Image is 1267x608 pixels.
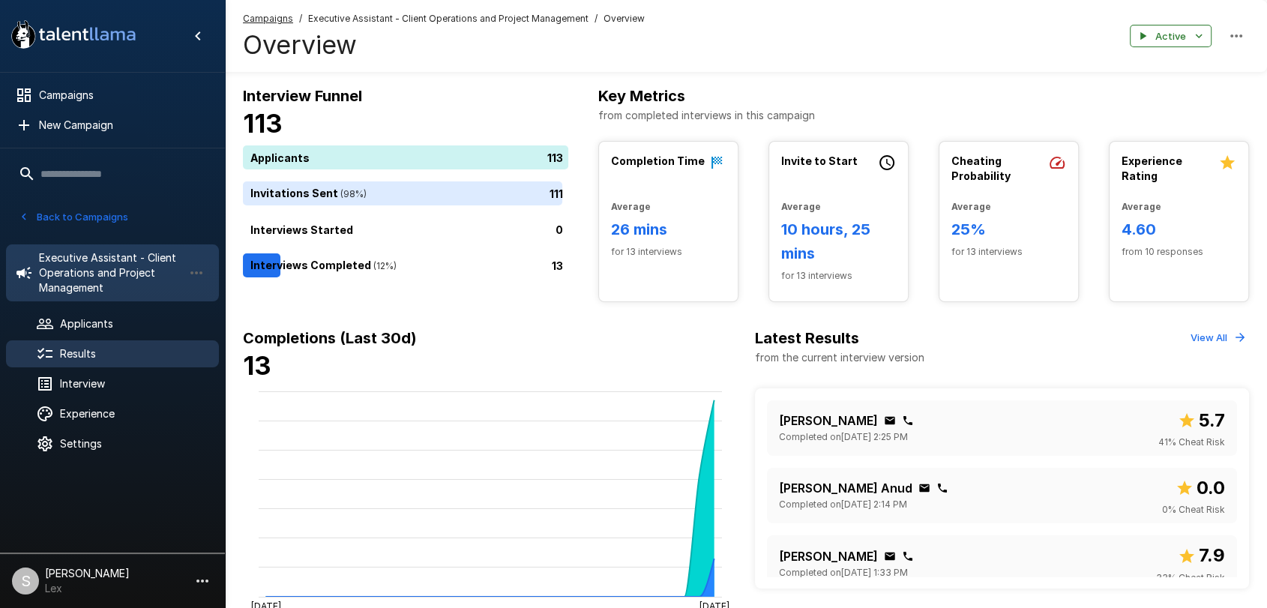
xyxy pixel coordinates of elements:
span: Overall score out of 10 [1178,541,1225,570]
span: for 13 interviews [781,268,896,283]
span: Overall score out of 10 [1178,406,1225,435]
h6: 25% [951,217,1066,241]
div: Click to copy [884,415,896,427]
b: Interview Funnel [243,87,362,105]
button: View All [1187,326,1249,349]
b: 113 [243,108,283,139]
div: Click to copy [884,550,896,562]
h6: 4.60 [1122,217,1236,241]
div: Click to copy [936,482,948,494]
div: Click to copy [902,550,914,562]
p: 0 [556,222,563,238]
h6: 10 hours, 25 mins [781,217,896,265]
span: / [595,11,598,26]
b: Completion Time [611,154,705,167]
b: 0.0 [1197,477,1225,499]
span: Completed on [DATE] 2:25 PM [779,430,908,445]
b: Cheating Probability [951,154,1011,182]
b: Average [951,201,991,212]
p: [PERSON_NAME] [779,547,878,565]
b: Average [611,201,651,212]
b: Completions (Last 30d) [243,329,417,347]
b: 7.9 [1199,544,1225,566]
span: 33 % Cheat Risk [1156,571,1225,586]
b: Key Metrics [598,87,685,105]
b: Average [1122,201,1161,212]
p: [PERSON_NAME] Anud [779,479,912,497]
span: Completed on [DATE] 2:14 PM [779,497,907,512]
div: Click to copy [918,482,930,494]
p: [PERSON_NAME] [779,412,878,430]
span: Overview [604,11,645,26]
h6: 26 mins [611,217,726,241]
span: 41 % Cheat Risk [1158,435,1225,450]
p: from completed interviews in this campaign [598,108,1249,123]
b: 5.7 [1199,409,1225,431]
u: Campaigns [243,13,293,24]
b: Average [781,201,821,212]
p: 13 [552,258,563,274]
b: Latest Results [755,329,859,347]
b: Invite to Start [781,154,858,167]
h4: Overview [243,29,645,61]
span: Completed on [DATE] 1:33 PM [779,565,908,580]
span: Overall score out of 10 [1176,474,1225,502]
div: Click to copy [902,415,914,427]
b: 13 [243,350,271,381]
button: Active [1130,25,1212,48]
span: from 10 responses [1122,244,1236,259]
p: 111 [550,186,563,202]
p: from the current interview version [755,350,924,365]
b: Experience Rating [1122,154,1182,182]
span: Executive Assistant - Client Operations and Project Management [308,11,589,26]
span: for 13 interviews [951,244,1066,259]
span: for 13 interviews [611,244,726,259]
p: 113 [547,150,563,166]
span: 0 % Cheat Risk [1162,502,1225,517]
span: / [299,11,302,26]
